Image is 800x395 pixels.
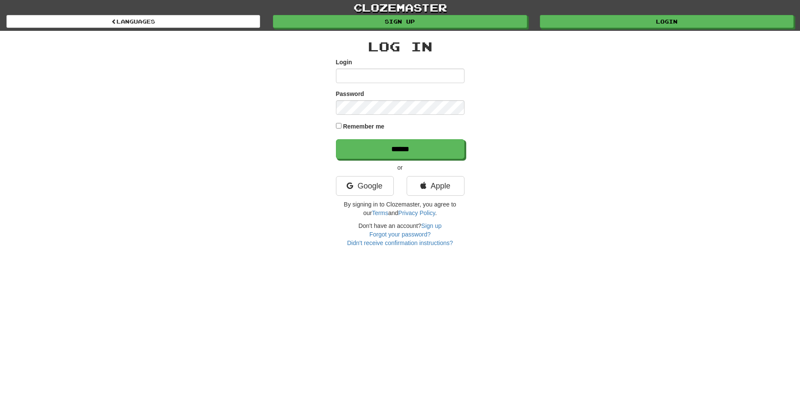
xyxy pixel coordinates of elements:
label: Remember me [343,122,384,131]
h2: Log In [336,39,464,54]
a: Languages [6,15,260,28]
a: Sign up [273,15,527,28]
p: or [336,163,464,172]
a: Privacy Policy [398,209,435,216]
a: Terms [372,209,388,216]
a: Forgot your password? [369,231,431,238]
label: Login [336,58,352,66]
a: Didn't receive confirmation instructions? [347,239,453,246]
a: Sign up [421,222,441,229]
label: Password [336,90,364,98]
a: Google [336,176,394,196]
div: Don't have an account? [336,221,464,247]
a: Apple [407,176,464,196]
p: By signing in to Clozemaster, you agree to our and . [336,200,464,217]
a: Login [540,15,794,28]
